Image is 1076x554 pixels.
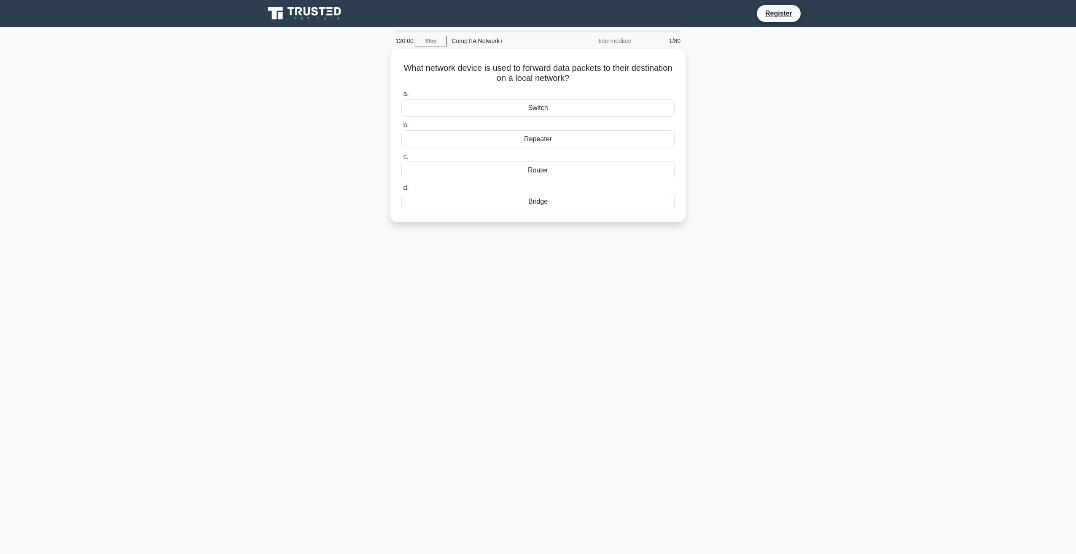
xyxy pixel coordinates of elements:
[401,193,675,210] div: Bridge
[760,8,797,19] a: Register
[401,63,675,84] h5: What network device is used to forward data packets to their destination on a local network?
[636,32,686,49] div: 1/80
[401,130,675,148] div: Repeater
[403,90,409,97] span: a.
[401,161,675,179] div: Router
[390,32,415,49] div: 120:00
[447,32,562,49] div: CompTIA Network+
[562,32,636,49] div: Intermediate
[415,36,447,46] a: Stop
[403,153,408,160] span: c.
[403,121,409,129] span: b.
[401,99,675,117] div: Switch
[403,184,409,191] span: d.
